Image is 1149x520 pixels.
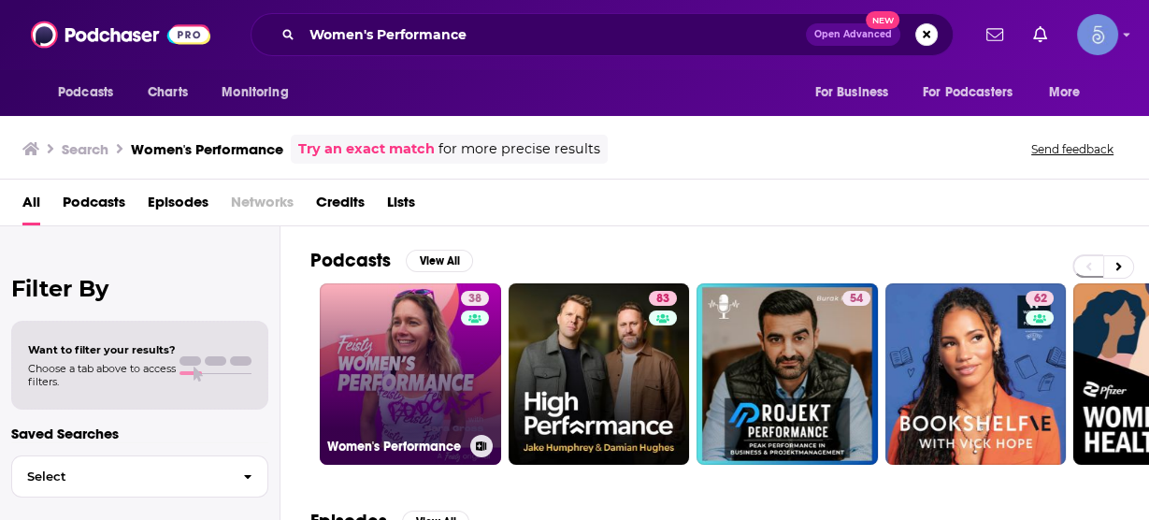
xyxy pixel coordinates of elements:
[1049,79,1081,106] span: More
[148,79,188,106] span: Charts
[63,187,125,225] a: Podcasts
[131,140,283,158] h3: Women's Performance
[28,343,176,356] span: Want to filter your results?
[911,75,1040,110] button: open menu
[697,283,878,465] a: 54
[814,30,892,39] span: Open Advanced
[310,249,473,272] a: PodcastsView All
[461,291,489,306] a: 38
[12,470,228,483] span: Select
[1036,75,1104,110] button: open menu
[31,17,210,52] img: Podchaser - Follow, Share and Rate Podcasts
[850,290,863,309] span: 54
[866,11,899,29] span: New
[1077,14,1118,55] img: User Profile
[1026,141,1119,157] button: Send feedback
[136,75,199,110] a: Charts
[222,79,288,106] span: Monitoring
[842,291,870,306] a: 54
[231,187,294,225] span: Networks
[923,79,1013,106] span: For Podcasters
[302,20,806,50] input: Search podcasts, credits, & more...
[327,439,463,455] h3: Women's Performance
[1026,291,1054,306] a: 62
[649,291,677,306] a: 83
[885,283,1067,465] a: 62
[251,13,954,56] div: Search podcasts, credits, & more...
[1033,290,1046,309] span: 62
[1077,14,1118,55] span: Logged in as Spiral5-G1
[148,187,208,225] a: Episodes
[11,275,268,302] h2: Filter By
[1026,19,1055,51] a: Show notifications dropdown
[316,187,365,225] a: Credits
[28,362,176,388] span: Choose a tab above to access filters.
[656,290,669,309] span: 83
[814,79,888,106] span: For Business
[509,283,690,465] a: 83
[979,19,1011,51] a: Show notifications dropdown
[468,290,481,309] span: 38
[320,283,501,465] a: 38Women's Performance
[1077,14,1118,55] button: Show profile menu
[387,187,415,225] a: Lists
[298,138,435,160] a: Try an exact match
[406,250,473,272] button: View All
[11,455,268,498] button: Select
[801,75,912,110] button: open menu
[310,249,391,272] h2: Podcasts
[208,75,312,110] button: open menu
[58,79,113,106] span: Podcasts
[62,140,108,158] h3: Search
[806,23,900,46] button: Open AdvancedNew
[438,138,600,160] span: for more precise results
[45,75,137,110] button: open menu
[22,187,40,225] a: All
[11,425,268,442] p: Saved Searches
